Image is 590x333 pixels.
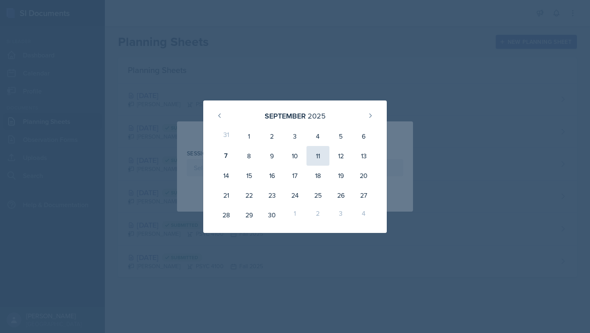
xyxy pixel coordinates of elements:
div: 19 [329,166,352,185]
div: 17 [284,166,306,185]
div: 1 [238,126,261,146]
div: 11 [306,146,329,166]
div: 3 [329,205,352,225]
div: 24 [284,185,306,205]
div: 26 [329,185,352,205]
div: September [265,110,306,121]
div: 9 [261,146,284,166]
div: 2 [306,205,329,225]
div: 20 [352,166,375,185]
div: 4 [352,205,375,225]
div: 18 [306,166,329,185]
div: 16 [261,166,284,185]
div: 10 [284,146,306,166]
div: 7 [215,146,238,166]
div: 8 [238,146,261,166]
div: 13 [352,146,375,166]
div: 25 [306,185,329,205]
div: 5 [329,126,352,146]
div: 28 [215,205,238,225]
div: 22 [238,185,261,205]
div: 3 [284,126,306,146]
div: 23 [261,185,284,205]
div: 29 [238,205,261,225]
div: 4 [306,126,329,146]
div: 14 [215,166,238,185]
div: 27 [352,185,375,205]
div: 2 [261,126,284,146]
div: 6 [352,126,375,146]
div: 2025 [308,110,326,121]
div: 12 [329,146,352,166]
div: 1 [284,205,306,225]
div: 31 [215,126,238,146]
div: 21 [215,185,238,205]
div: 30 [261,205,284,225]
div: 15 [238,166,261,185]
